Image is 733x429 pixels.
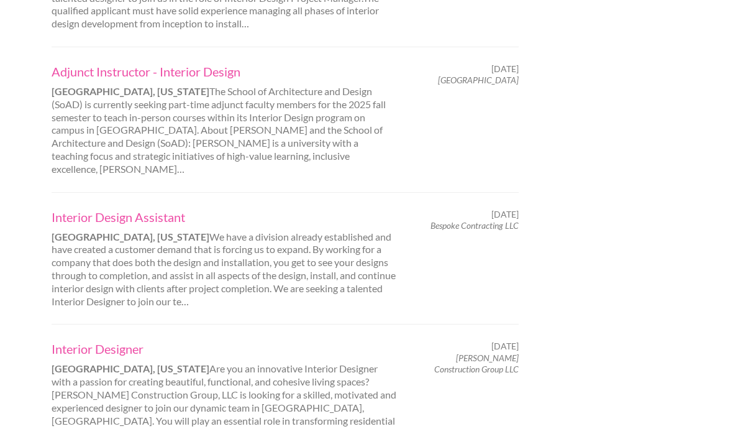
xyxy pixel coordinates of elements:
div: The School of Architecture and Design (SoAD) is currently seeking part-time adjunct faculty membe... [40,63,407,176]
span: [DATE] [491,63,519,75]
span: [DATE] [491,209,519,220]
a: Interior Designer [52,341,397,357]
strong: [GEOGRAPHIC_DATA], [US_STATE] [52,231,209,242]
strong: [GEOGRAPHIC_DATA], [US_STATE] [52,362,209,374]
span: [DATE] [491,341,519,352]
em: Bespoke Contracting LLC [430,220,519,231]
a: Interior Design Assistant [52,209,397,225]
em: [PERSON_NAME] Construction Group LLC [434,353,519,374]
em: [GEOGRAPHIC_DATA] [438,75,519,85]
div: We have a division already established and have created a customer demand that is forcing us to e... [40,209,407,308]
a: Adjunct Instructor - Interior Design [52,63,397,80]
strong: [GEOGRAPHIC_DATA], [US_STATE] [52,85,209,97]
